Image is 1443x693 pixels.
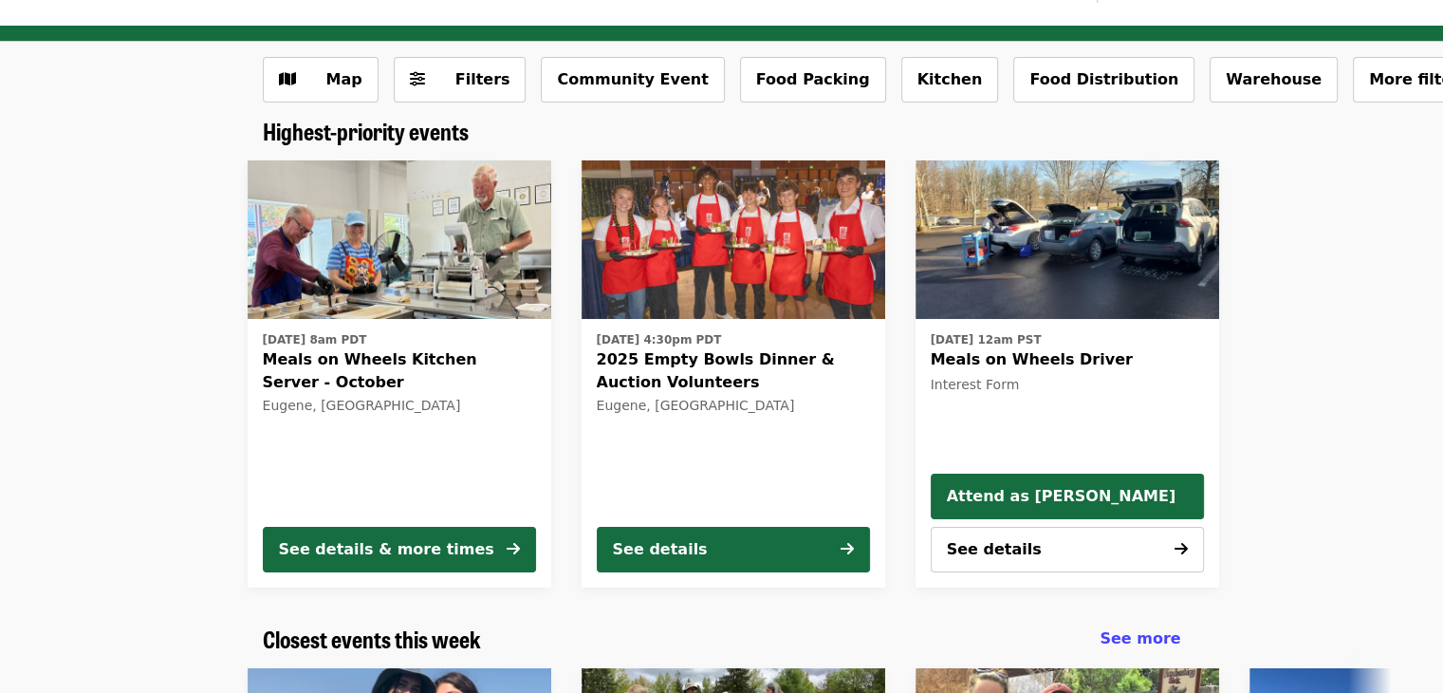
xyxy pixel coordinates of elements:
i: arrow-right icon [1175,540,1188,558]
time: [DATE] 8am PDT [263,331,367,348]
span: Highest-priority events [263,114,469,147]
div: Eugene, [GEOGRAPHIC_DATA] [263,398,536,414]
span: Closest events this week [263,622,481,655]
span: Interest Form [931,377,1020,392]
time: [DATE] 4:30pm PDT [597,331,722,348]
button: See details & more times [263,527,536,572]
div: See details & more times [279,538,494,561]
button: Attend as [PERSON_NAME] [931,474,1204,519]
span: Attend as [PERSON_NAME] [947,485,1188,508]
span: See more [1100,629,1180,647]
a: See details for "Meals on Wheels Driver" [931,327,1204,399]
button: Show map view [263,57,379,103]
button: Food Distribution [1013,57,1194,103]
img: Meals on Wheels Driver organized by FOOD For Lane County [916,160,1219,320]
img: Meals on Wheels Kitchen Server - October organized by FOOD For Lane County [248,160,551,320]
span: Map [326,70,362,88]
time: [DATE] 12am PST [931,331,1042,348]
span: See details [947,540,1042,558]
div: Closest events this week [248,626,1196,653]
div: See details [613,538,708,561]
button: Food Packing [740,57,886,103]
a: See more [1100,627,1180,650]
i: arrow-right icon [507,540,520,558]
a: Highest-priority events [263,118,469,145]
i: arrow-right icon [841,540,854,558]
a: Closest events this week [263,626,481,653]
a: See details for "2025 Empty Bowls Dinner & Auction Volunteers" [582,160,885,588]
div: Highest-priority events [248,118,1196,145]
i: sliders-h icon [410,70,425,88]
span: Meals on Wheels Kitchen Server - October [263,348,536,394]
button: See details [931,527,1204,572]
button: Community Event [541,57,724,103]
span: Meals on Wheels Driver [931,348,1204,371]
span: Filters [455,70,510,88]
button: See details [597,527,870,572]
img: 2025 Empty Bowls Dinner & Auction Volunteers organized by FOOD For Lane County [582,160,885,320]
div: Eugene, [GEOGRAPHIC_DATA] [597,398,870,414]
i: map icon [279,70,296,88]
a: See details for "Meals on Wheels Kitchen Server - October" [248,160,551,588]
span: 2025 Empty Bowls Dinner & Auction Volunteers [597,348,870,394]
button: Filters (0 selected) [394,57,527,103]
button: Kitchen [901,57,999,103]
a: Meals on Wheels Driver [916,160,1219,320]
button: Warehouse [1210,57,1338,103]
